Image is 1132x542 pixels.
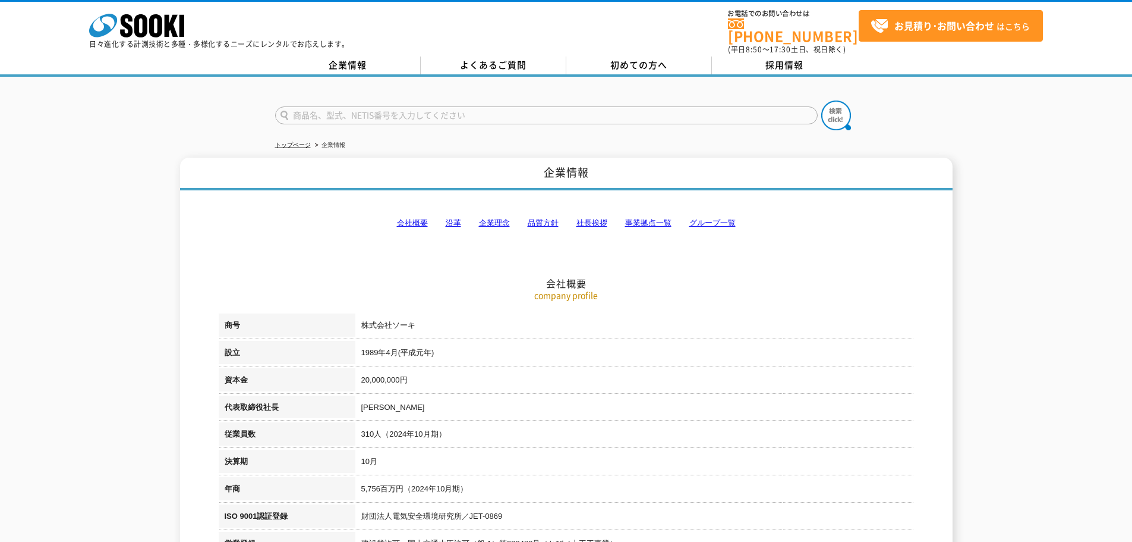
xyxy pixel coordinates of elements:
[275,106,818,124] input: 商品名、型式、NETIS番号を入力してください
[313,139,345,152] li: 企業情報
[355,341,914,368] td: 1989年4月(平成元年)
[821,101,851,130] img: btn_search.png
[728,44,846,55] span: (平日 ～ 土日、祝日除く)
[355,396,914,423] td: [PERSON_NAME]
[728,10,859,17] span: お電話でのお問い合わせは
[355,368,914,396] td: 20,000,000円
[355,314,914,341] td: 株式会社ソーキ
[219,341,355,368] th: 設立
[625,218,671,227] a: 事業拠点一覧
[728,18,859,43] a: [PHONE_NUMBER]
[770,44,791,55] span: 17:30
[89,40,349,48] p: 日々進化する計測技術と多種・多様化するニーズにレンタルでお応えします。
[219,289,914,302] p: company profile
[219,422,355,450] th: 従業員数
[746,44,762,55] span: 8:50
[219,396,355,423] th: 代表取締役社長
[576,218,607,227] a: 社長挨拶
[610,58,667,71] span: 初めての方へ
[397,218,428,227] a: 会社概要
[446,218,461,227] a: 沿革
[219,368,355,396] th: 資本金
[219,505,355,532] th: ISO 9001認証登録
[421,57,566,74] a: よくあるご質問
[275,57,421,74] a: 企業情報
[275,142,311,148] a: トップページ
[219,314,355,341] th: 商号
[219,158,914,290] h2: 会社概要
[712,57,857,74] a: 採用情報
[355,477,914,505] td: 5,756百万円（2024年10月期）
[219,450,355,477] th: 決算期
[479,218,510,227] a: 企業理念
[219,477,355,505] th: 年商
[689,218,736,227] a: グループ一覧
[566,57,712,74] a: 初めての方へ
[894,18,994,33] strong: お見積り･お問い合わせ
[180,158,953,190] h1: 企業情報
[528,218,559,227] a: 品質方針
[871,17,1030,35] span: はこちら
[859,10,1043,42] a: お見積り･お問い合わせはこちら
[355,450,914,477] td: 10月
[355,505,914,532] td: 財団法人電気安全環境研究所／JET-0869
[355,422,914,450] td: 310人（2024年10月期）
